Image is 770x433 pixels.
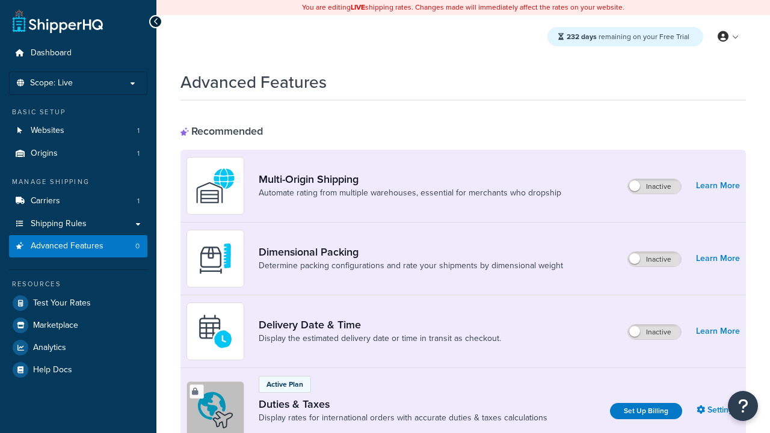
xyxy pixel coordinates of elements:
[33,343,66,353] span: Analytics
[728,391,758,421] button: Open Resource Center
[696,250,740,267] a: Learn More
[628,252,681,266] label: Inactive
[628,179,681,194] label: Inactive
[628,325,681,339] label: Inactive
[135,241,140,251] span: 0
[9,120,147,142] li: Websites
[9,359,147,381] a: Help Docs
[259,412,547,424] a: Display rates for international orders with accurate duties & taxes calculations
[9,42,147,64] a: Dashboard
[31,149,58,159] span: Origins
[9,190,147,212] a: Carriers1
[31,219,87,229] span: Shipping Rules
[33,298,91,309] span: Test Your Rates
[266,379,303,390] p: Active Plan
[30,78,73,88] span: Scope: Live
[259,260,563,272] a: Determine packing configurations and rate your shipments by dimensional weight
[696,177,740,194] a: Learn More
[33,321,78,331] span: Marketplace
[567,31,597,42] strong: 232 days
[180,124,263,138] div: Recommended
[9,235,147,257] a: Advanced Features0
[31,48,72,58] span: Dashboard
[9,177,147,187] div: Manage Shipping
[259,318,501,331] a: Delivery Date & Time
[9,213,147,235] a: Shipping Rules
[137,149,140,159] span: 1
[9,292,147,314] a: Test Your Rates
[351,2,365,13] b: LIVE
[9,337,147,358] a: Analytics
[9,143,147,165] li: Origins
[137,196,140,206] span: 1
[9,235,147,257] li: Advanced Features
[9,120,147,142] a: Websites1
[137,126,140,136] span: 1
[259,173,561,186] a: Multi-Origin Shipping
[697,402,740,419] a: Settings
[31,196,60,206] span: Carriers
[31,241,103,251] span: Advanced Features
[31,126,64,136] span: Websites
[33,365,72,375] span: Help Docs
[259,187,561,199] a: Automate rating from multiple warehouses, essential for merchants who dropship
[259,245,563,259] a: Dimensional Packing
[9,107,147,117] div: Basic Setup
[180,70,327,94] h1: Advanced Features
[194,238,236,280] img: DTVBYsAAAAAASUVORK5CYII=
[9,315,147,336] a: Marketplace
[9,279,147,289] div: Resources
[9,143,147,165] a: Origins1
[194,310,236,352] img: gfkeb5ejjkALwAAAABJRU5ErkJggg==
[259,398,547,411] a: Duties & Taxes
[259,333,501,345] a: Display the estimated delivery date or time in transit as checkout.
[696,323,740,340] a: Learn More
[9,190,147,212] li: Carriers
[610,403,682,419] a: Set Up Billing
[194,165,236,207] img: WatD5o0RtDAAAAAElFTkSuQmCC
[567,31,689,42] span: remaining on your Free Trial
